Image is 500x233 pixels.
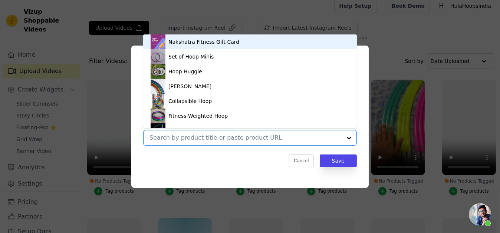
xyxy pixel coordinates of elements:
[151,49,165,64] img: product thumbnail
[151,64,165,79] img: product thumbnail
[149,134,342,141] input: Search by product title or paste product URL
[168,112,228,120] div: Fitness-Weighted Hoop
[151,34,165,49] img: product thumbnail
[168,38,239,46] div: Nakshatra Fitness Gift Card
[168,97,212,105] div: Collapsible Hoop
[289,154,314,167] button: Cancel
[168,127,207,134] div: LED Hula Hoop
[168,53,214,60] div: Set of Hoop Minis
[151,79,165,94] img: product thumbnail
[168,83,211,90] div: [PERSON_NAME]
[151,109,165,123] img: product thumbnail
[168,68,202,75] div: Hoop Huggie
[151,94,165,109] img: product thumbnail
[320,154,357,167] button: Save
[469,203,491,226] div: Open chat
[151,123,165,138] img: product thumbnail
